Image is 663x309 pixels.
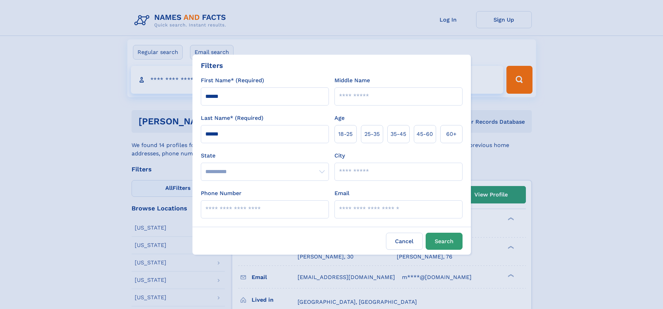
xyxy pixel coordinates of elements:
label: Phone Number [201,189,242,198]
label: Age [334,114,345,122]
span: 18‑25 [338,130,353,138]
label: First Name* (Required) [201,76,264,85]
label: City [334,152,345,160]
span: 25‑35 [364,130,380,138]
span: 60+ [446,130,457,138]
span: 35‑45 [390,130,406,138]
label: Last Name* (Required) [201,114,263,122]
label: Cancel [386,233,423,250]
label: State [201,152,329,160]
button: Search [426,233,463,250]
label: Middle Name [334,76,370,85]
label: Email [334,189,349,198]
div: Filters [201,60,223,71]
span: 45‑60 [417,130,433,138]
